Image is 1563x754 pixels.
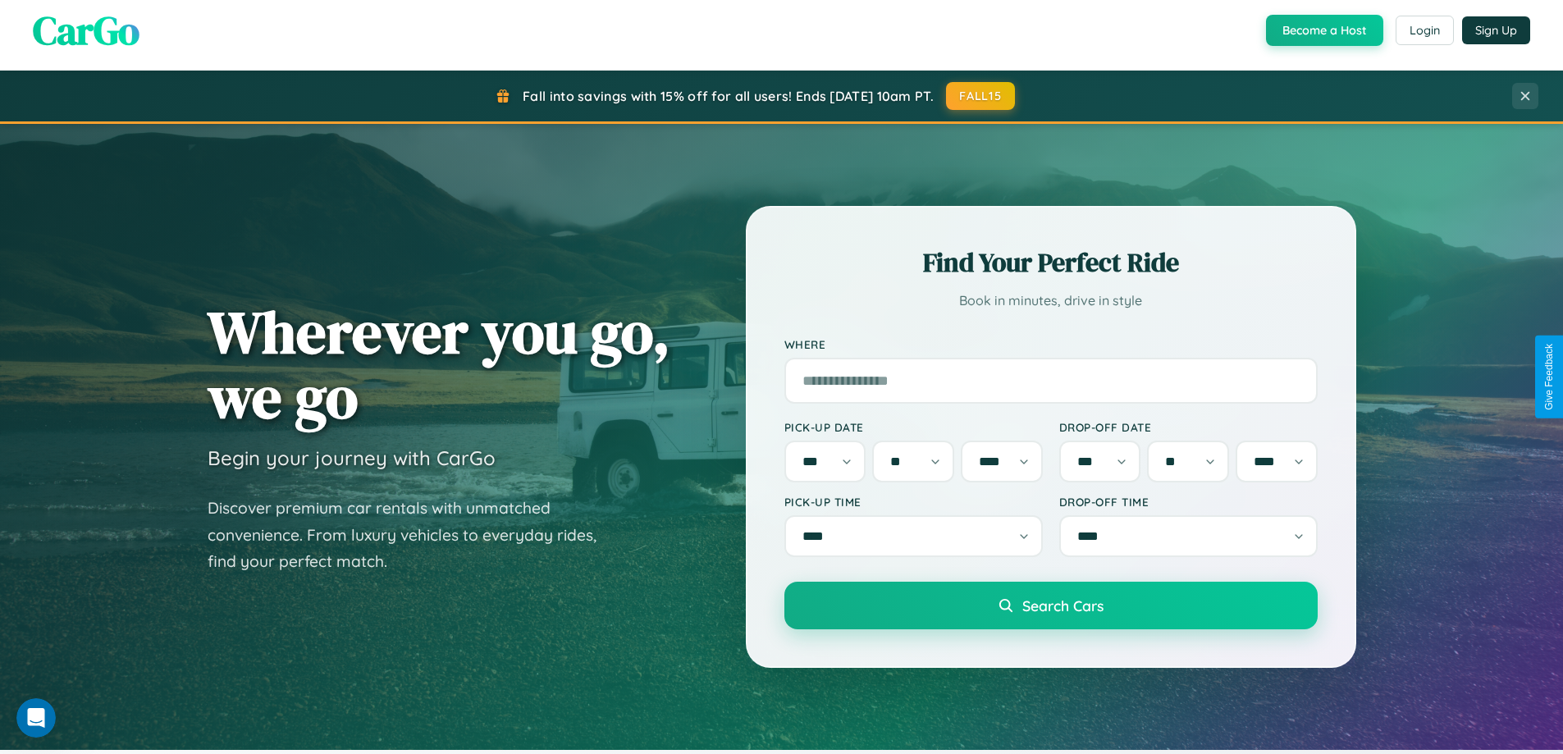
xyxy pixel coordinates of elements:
div: Give Feedback [1543,344,1555,410]
label: Where [784,337,1318,351]
button: FALL15 [946,82,1015,110]
label: Drop-off Time [1059,495,1318,509]
h2: Find Your Perfect Ride [784,244,1318,281]
label: Drop-off Date [1059,420,1318,434]
p: Book in minutes, drive in style [784,289,1318,313]
p: Discover premium car rentals with unmatched convenience. From luxury vehicles to everyday rides, ... [208,495,618,575]
h1: Wherever you go, we go [208,299,670,429]
span: CarGo [33,3,139,57]
span: Search Cars [1022,596,1104,615]
label: Pick-up Time [784,495,1043,509]
h3: Begin your journey with CarGo [208,446,496,470]
button: Become a Host [1266,15,1383,46]
button: Search Cars [784,582,1318,629]
button: Login [1396,16,1454,45]
span: Fall into savings with 15% off for all users! Ends [DATE] 10am PT. [523,88,934,104]
iframe: Intercom live chat [16,698,56,738]
label: Pick-up Date [784,420,1043,434]
button: Sign Up [1462,16,1530,44]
